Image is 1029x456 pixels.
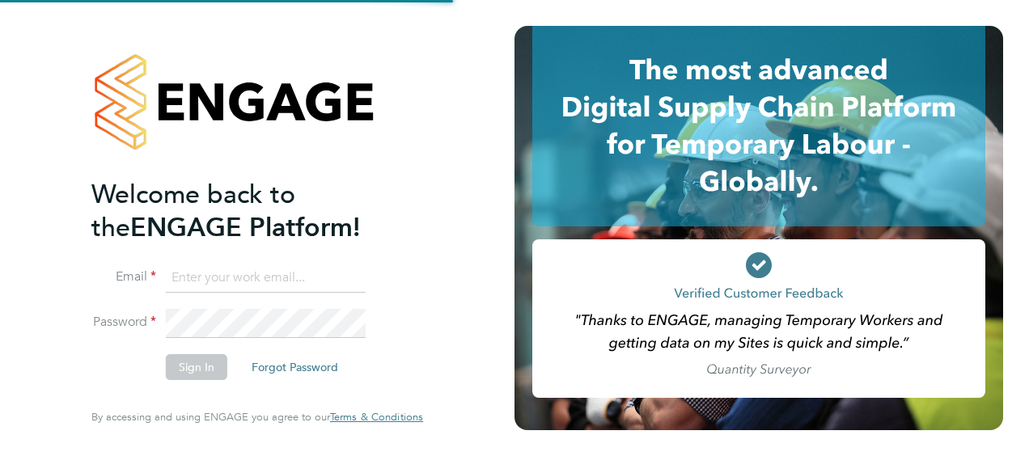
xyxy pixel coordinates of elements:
span: By accessing and using ENGAGE you agree to our [91,410,423,424]
a: Terms & Conditions [330,411,423,424]
span: Welcome back to the [91,179,295,243]
button: Forgot Password [239,354,351,380]
input: Enter your work email... [166,264,366,293]
label: Email [91,268,156,285]
button: Sign In [166,354,227,380]
h2: ENGAGE Platform! [91,178,407,244]
label: Password [91,314,156,331]
span: Terms & Conditions [330,410,423,424]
